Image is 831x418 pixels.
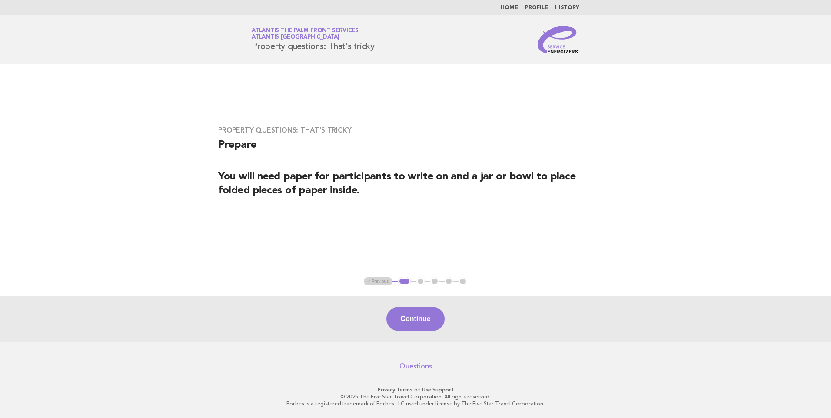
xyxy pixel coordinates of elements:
[150,386,681,393] p: · ·
[218,126,613,135] h3: Property questions: That's tricky
[432,387,454,393] a: Support
[150,400,681,407] p: Forbes is a registered trademark of Forbes LLC used under license by The Five Star Travel Corpora...
[525,5,548,10] a: Profile
[501,5,518,10] a: Home
[252,28,359,40] a: Atlantis The Palm Front ServicesAtlantis [GEOGRAPHIC_DATA]
[252,35,339,40] span: Atlantis [GEOGRAPHIC_DATA]
[218,138,613,159] h2: Prepare
[150,393,681,400] p: © 2025 The Five Star Travel Corporation. All rights reserved.
[378,387,395,393] a: Privacy
[252,28,375,51] h1: Property questions: That's tricky
[398,277,411,286] button: 1
[399,362,432,371] a: Questions
[555,5,579,10] a: History
[396,387,431,393] a: Terms of Use
[386,307,444,331] button: Continue
[218,170,613,205] h2: You will need paper for participants to write on and a jar or bowl to place folded pieces of pape...
[538,26,579,53] img: Service Energizers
